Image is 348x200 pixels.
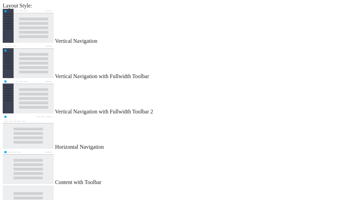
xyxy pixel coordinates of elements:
span: Vertical Navigation [55,38,98,44]
img: content-with-toolbar.jpg [3,150,54,184]
md-radio-button: Vertical Navigation with Fullwidth Toolbar [3,44,345,79]
span: Horizontal Navigation [55,144,104,150]
md-radio-button: Vertical Navigation with Fullwidth Toolbar 2 [3,79,345,115]
md-radio-button: Vertical Navigation [3,9,345,44]
md-radio-button: Horizontal Navigation [3,115,345,150]
img: horizontal-nav.jpg [3,115,54,149]
md-radio-button: Content with Toolbar [3,150,345,185]
div: Layout Style: [3,3,345,9]
span: Content with Toolbar [55,179,101,185]
img: vertical-nav-with-full-toolbar.jpg [3,44,54,78]
span: Vertical Navigation with Fullwidth Toolbar 2 [55,109,153,114]
span: Vertical Navigation with Fullwidth Toolbar [55,73,149,79]
img: vertical-nav.jpg [3,9,54,43]
img: vertical-nav-with-full-toolbar-2.jpg [3,79,54,113]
